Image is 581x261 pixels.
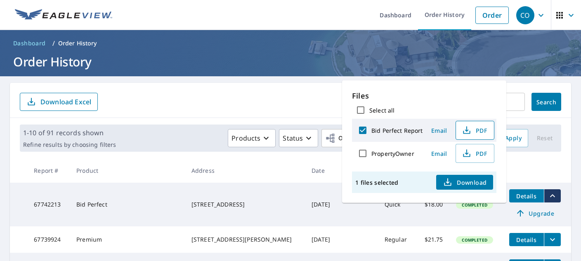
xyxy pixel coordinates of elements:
[475,7,509,24] a: Order
[338,158,378,183] th: Claim ID
[514,192,539,200] span: Details
[13,39,46,47] span: Dashboard
[456,144,494,163] button: PDF
[191,200,298,209] div: [STREET_ADDRESS]
[321,129,368,147] button: Orgs
[416,183,449,226] td: $18.00
[305,226,338,253] td: [DATE]
[461,125,487,135] span: PDF
[283,133,303,143] p: Status
[426,124,452,137] button: Email
[371,127,423,134] label: Bid Perfect Report
[352,90,496,101] p: Files
[10,53,571,70] h1: Order History
[355,179,398,186] p: 1 files selected
[457,237,492,243] span: Completed
[461,148,487,158] span: PDF
[305,158,338,183] th: Date
[371,150,414,158] label: PropertyOwner
[325,133,353,143] span: Orgs
[191,235,298,244] div: [STREET_ADDRESS][PERSON_NAME]
[15,9,112,21] img: EV Logo
[505,133,522,143] span: Apply
[23,128,116,138] p: 1-10 of 91 records shown
[20,93,98,111] button: Download Excel
[516,6,534,24] div: CO
[369,106,394,114] label: Select all
[456,121,494,140] button: PDF
[27,226,70,253] td: 67739924
[10,37,49,50] a: Dashboard
[23,141,116,148] p: Refine results by choosing filters
[228,129,276,147] button: Products
[429,150,449,158] span: Email
[70,183,185,226] td: Bid Perfect
[429,127,449,134] span: Email
[436,175,493,190] button: Download
[509,233,544,246] button: detailsBtn-67739924
[52,38,55,48] li: /
[305,183,338,226] td: [DATE]
[416,226,449,253] td: $21.75
[58,39,97,47] p: Order History
[514,236,539,244] span: Details
[457,202,492,208] span: Completed
[531,93,561,111] button: Search
[509,189,544,202] button: detailsBtn-67742213
[27,158,70,183] th: Report #
[498,129,528,147] button: Apply
[514,208,556,218] span: Upgrade
[509,207,561,220] a: Upgrade
[378,226,416,253] td: Regular
[544,233,561,246] button: filesDropdownBtn-67739924
[70,158,185,183] th: Product
[544,189,561,202] button: filesDropdownBtn-67742213
[40,97,91,106] p: Download Excel
[27,183,70,226] td: 67742213
[426,147,452,160] button: Email
[378,183,416,226] td: Quick
[70,226,185,253] td: Premium
[10,37,571,50] nav: breadcrumb
[185,158,305,183] th: Address
[443,177,487,187] span: Download
[231,133,260,143] p: Products
[279,129,318,147] button: Status
[538,98,555,106] span: Search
